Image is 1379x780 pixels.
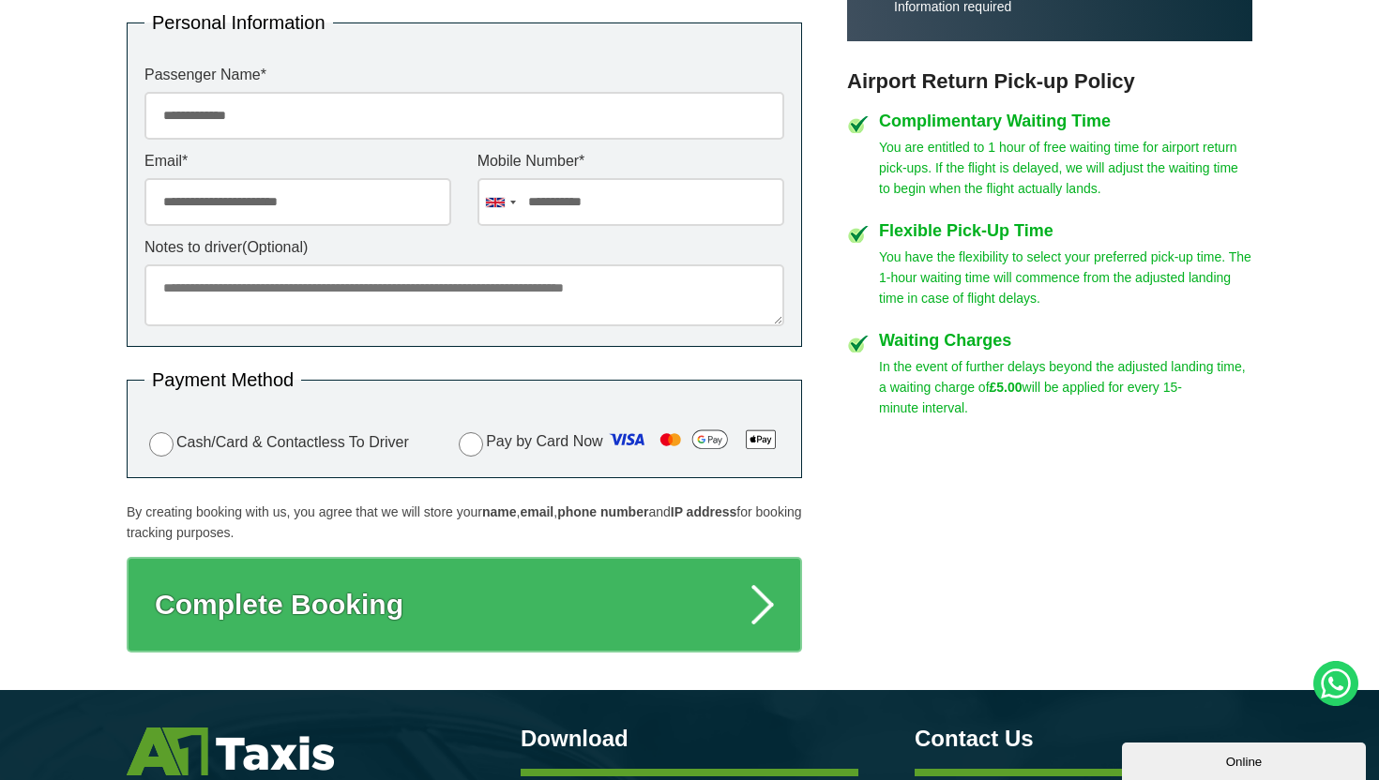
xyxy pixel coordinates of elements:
strong: name [482,504,517,519]
legend: Payment Method [144,370,301,389]
div: United Kingdom: +44 [478,179,522,225]
strong: IP address [671,504,737,519]
label: Email [144,154,451,169]
p: In the event of further delays beyond the adjusted landing time, a waiting charge of will be appl... [879,356,1252,418]
label: Pay by Card Now [454,425,784,460]
iframe: chat widget [1122,739,1370,780]
label: Cash/Card & Contactless To Driver [144,429,409,457]
h3: Download [521,727,858,750]
button: Complete Booking [127,557,802,652]
span: (Optional) [242,239,308,255]
legend: Personal Information [144,13,333,32]
strong: phone number [557,504,648,519]
h4: Flexible Pick-Up Time [879,222,1252,239]
input: Pay by Card Now [459,432,483,457]
p: You have the flexibility to select your preferred pick-up time. The 1-hour waiting time will comm... [879,247,1252,308]
strong: £5.00 [990,380,1023,395]
label: Passenger Name [144,67,784,82]
input: Cash/Card & Contactless To Driver [149,432,174,457]
img: A1 Taxis St Albans [127,727,334,775]
label: Notes to driver [144,240,784,255]
h4: Waiting Charges [879,332,1252,349]
strong: email [520,504,553,519]
h4: Complimentary Waiting Time [879,112,1252,129]
p: You are entitled to 1 hour of free waiting time for airport return pick-ups. If the flight is del... [879,137,1252,199]
h3: Contact Us [915,727,1252,750]
label: Mobile Number [477,154,784,169]
p: By creating booking with us, you agree that we will store your , , and for booking tracking purpo... [127,502,802,543]
h3: Airport Return Pick-up Policy [847,69,1252,94]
